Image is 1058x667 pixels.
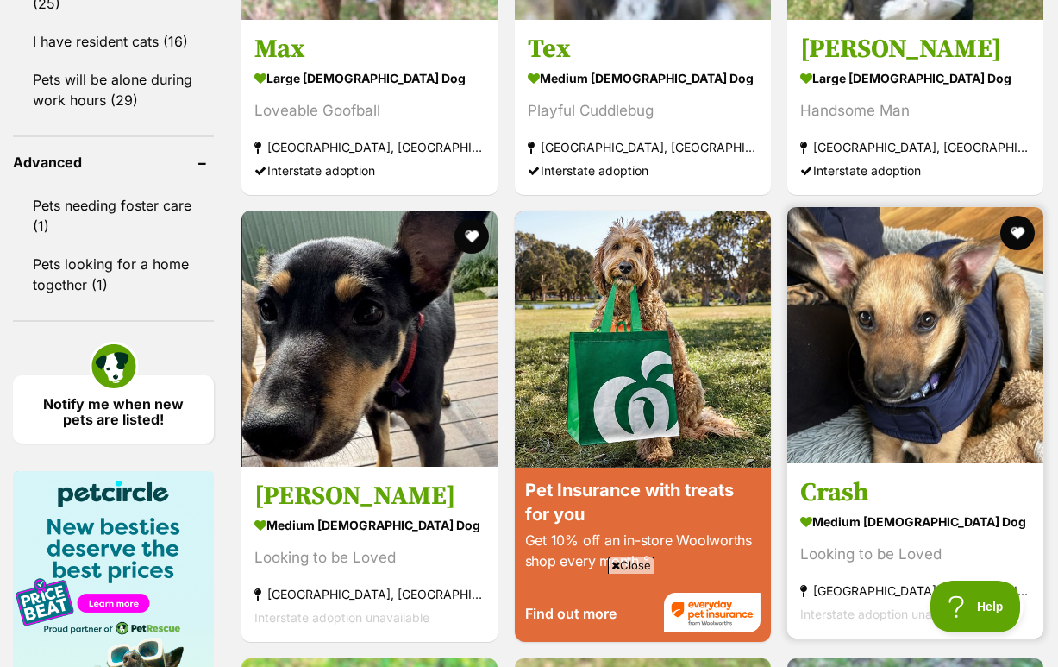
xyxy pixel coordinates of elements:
a: Crash medium [DEMOGRAPHIC_DATA] Dog Looking to be Loved [GEOGRAPHIC_DATA], [GEOGRAPHIC_DATA] Inte... [787,463,1043,639]
h3: [PERSON_NAME] [254,480,485,513]
strong: medium [DEMOGRAPHIC_DATA] Dog [528,65,758,90]
button: favourite [455,219,490,254]
h3: [PERSON_NAME] [800,32,1030,65]
a: Tex medium [DEMOGRAPHIC_DATA] Dog Playful Cuddlebug [GEOGRAPHIC_DATA], [GEOGRAPHIC_DATA] Intersta... [515,19,771,194]
header: Advanced [13,154,214,170]
a: I have resident cats (16) [13,23,214,60]
iframe: Advertisement [216,581,843,658]
div: Handsome Man [800,98,1030,122]
strong: medium [DEMOGRAPHIC_DATA] Dog [800,509,1030,534]
a: [PERSON_NAME] large [DEMOGRAPHIC_DATA] Dog Handsome Man [GEOGRAPHIC_DATA], [GEOGRAPHIC_DATA] Inte... [787,19,1043,194]
div: Looking to be Loved [800,543,1030,566]
a: Max large [DEMOGRAPHIC_DATA] Dog Loveable Goofball [GEOGRAPHIC_DATA], [GEOGRAPHIC_DATA] Interstat... [241,19,498,194]
div: Interstate adoption [800,158,1030,181]
div: Interstate adoption [528,158,758,181]
h3: Crash [800,476,1030,509]
iframe: Help Scout Beacon - Open [930,581,1024,632]
button: favourite [1000,216,1035,250]
img: Crash - Australian Kelpie Dog [787,207,1043,463]
a: Pets will be alone during work hours (29) [13,61,214,118]
img: Tawna - Australian Kelpie Dog [241,211,498,467]
span: Interstate adoption unavailable [800,607,975,621]
strong: large [DEMOGRAPHIC_DATA] Dog [800,65,1030,90]
a: Pets needing foster care (1) [13,187,214,244]
div: Loveable Goofball [254,98,485,122]
h3: Tex [528,32,758,65]
strong: [GEOGRAPHIC_DATA], [GEOGRAPHIC_DATA] [800,579,1030,602]
span: Close [608,557,654,574]
div: Playful Cuddlebug [528,98,758,122]
a: [PERSON_NAME] medium [DEMOGRAPHIC_DATA] Dog Looking to be Loved [GEOGRAPHIC_DATA], [GEOGRAPHIC_DA... [241,467,498,642]
strong: [GEOGRAPHIC_DATA], [GEOGRAPHIC_DATA] [800,135,1030,158]
a: Notify me when new pets are listed! [13,375,214,444]
strong: medium [DEMOGRAPHIC_DATA] Dog [254,513,485,538]
div: Interstate adoption [254,158,485,181]
strong: [GEOGRAPHIC_DATA], [GEOGRAPHIC_DATA] [254,135,485,158]
div: Looking to be Loved [254,546,485,569]
a: Pets looking for a home together (1) [13,246,214,303]
strong: large [DEMOGRAPHIC_DATA] Dog [254,65,485,90]
strong: [GEOGRAPHIC_DATA], [GEOGRAPHIC_DATA] [528,135,758,158]
h3: Max [254,32,485,65]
